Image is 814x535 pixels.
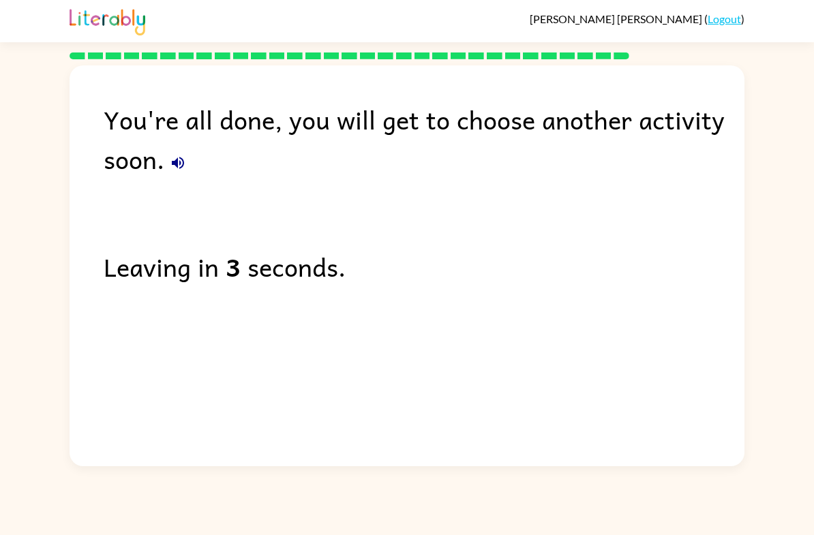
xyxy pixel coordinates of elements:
span: [PERSON_NAME] [PERSON_NAME] [530,12,704,25]
b: 3 [226,247,241,286]
a: Logout [708,12,741,25]
div: You're all done, you will get to choose another activity soon. [104,100,744,179]
img: Literably [70,5,145,35]
div: Leaving in seconds. [104,247,744,286]
div: ( ) [530,12,744,25]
